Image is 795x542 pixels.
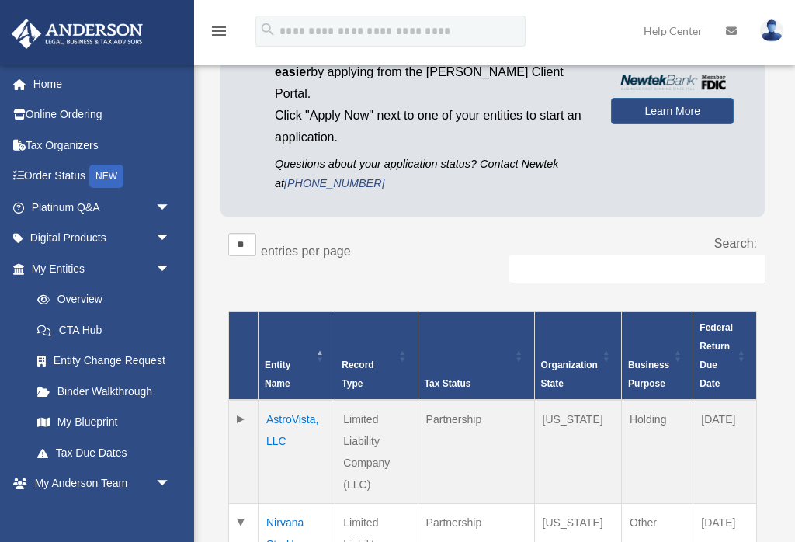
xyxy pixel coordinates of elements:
[259,21,276,38] i: search
[621,400,693,504] td: Holding
[284,177,385,189] a: [PHONE_NUMBER]
[700,322,733,389] span: Federal Return Due Date
[265,360,290,389] span: Entity Name
[760,19,783,42] img: User Pic
[22,346,186,377] a: Entity Change Request
[155,253,186,285] span: arrow_drop_down
[210,27,228,40] a: menu
[11,468,194,499] a: My Anderson Teamarrow_drop_down
[89,165,123,188] div: NEW
[621,312,693,401] th: Business Purpose: Activate to sort
[11,161,194,193] a: Order StatusNEW
[275,105,588,148] p: Click "Apply Now" next to one of your entities to start an application.
[259,400,335,504] td: AstroVista, LLC
[22,376,186,407] a: Binder Walkthrough
[22,437,186,468] a: Tax Due Dates
[342,360,373,389] span: Record Type
[714,237,757,250] label: Search:
[335,400,418,504] td: Limited Liability Company (LLC)
[534,400,621,504] td: [US_STATE]
[155,192,186,224] span: arrow_drop_down
[11,223,194,254] a: Digital Productsarrow_drop_down
[693,312,757,401] th: Federal Return Due Date: Activate to sort
[275,155,588,193] p: Questions about your application status? Contact Newtek at
[155,223,186,255] span: arrow_drop_down
[425,378,471,389] span: Tax Status
[7,19,148,49] img: Anderson Advisors Platinum Portal
[22,284,179,315] a: Overview
[11,68,194,99] a: Home
[259,312,335,401] th: Entity Name: Activate to invert sorting
[11,253,186,284] a: My Entitiesarrow_drop_down
[693,400,757,504] td: [DATE]
[11,99,194,130] a: Online Ordering
[22,407,186,438] a: My Blueprint
[611,98,734,124] a: Learn More
[11,192,194,223] a: Platinum Q&Aarrow_drop_down
[210,22,228,40] i: menu
[418,312,534,401] th: Tax Status: Activate to sort
[335,312,418,401] th: Record Type: Activate to sort
[541,360,598,389] span: Organization State
[534,312,621,401] th: Organization State: Activate to sort
[619,75,726,90] img: NewtekBankLogoSM.png
[155,468,186,500] span: arrow_drop_down
[275,40,588,105] p: by applying from the [PERSON_NAME] Client Portal.
[418,400,534,504] td: Partnership
[11,130,194,161] a: Tax Organizers
[22,314,186,346] a: CTA Hub
[628,360,669,389] span: Business Purpose
[261,245,351,258] label: entries per page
